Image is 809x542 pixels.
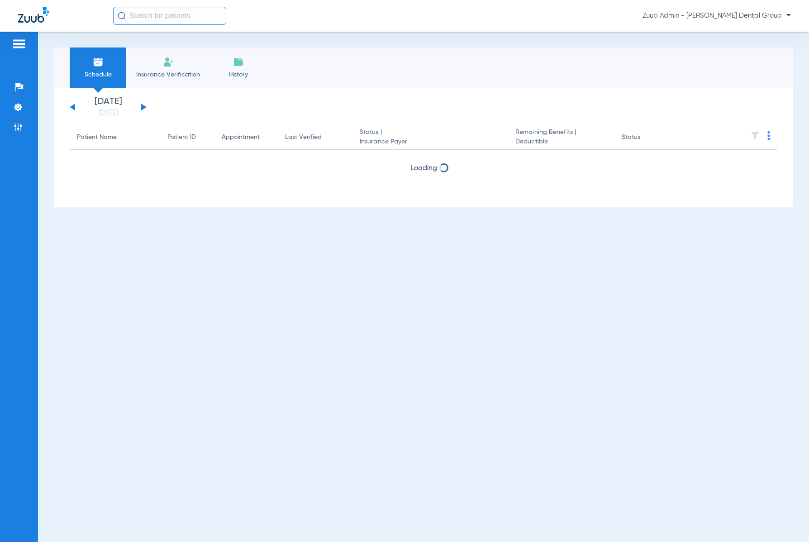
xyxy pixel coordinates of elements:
[767,131,770,140] img: group-dot-blue.svg
[77,133,117,142] div: Patient Name
[515,137,607,147] span: Deductible
[77,133,153,142] div: Patient Name
[81,108,135,117] a: [DATE]
[167,133,196,142] div: Patient ID
[360,137,501,147] span: Insurance Payer
[508,125,614,150] th: Remaining Benefits |
[118,12,126,20] img: Search Icon
[614,125,676,150] th: Status
[285,133,345,142] div: Last Verified
[93,57,104,67] img: Schedule
[167,133,207,142] div: Patient ID
[233,57,244,67] img: History
[133,70,203,79] span: Insurance Verification
[18,7,49,23] img: Zuub Logo
[222,133,271,142] div: Appointment
[163,57,174,67] img: Manual Insurance Verification
[642,11,791,20] span: Zuub Admin - [PERSON_NAME] Dental Group
[12,38,26,49] img: hamburger-icon
[76,70,119,79] span: Schedule
[751,131,760,140] img: filter.svg
[81,97,135,117] li: [DATE]
[222,133,260,142] div: Appointment
[352,125,508,150] th: Status |
[113,7,226,25] input: Search for patients
[285,133,322,142] div: Last Verified
[410,165,437,172] span: Loading
[217,70,260,79] span: History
